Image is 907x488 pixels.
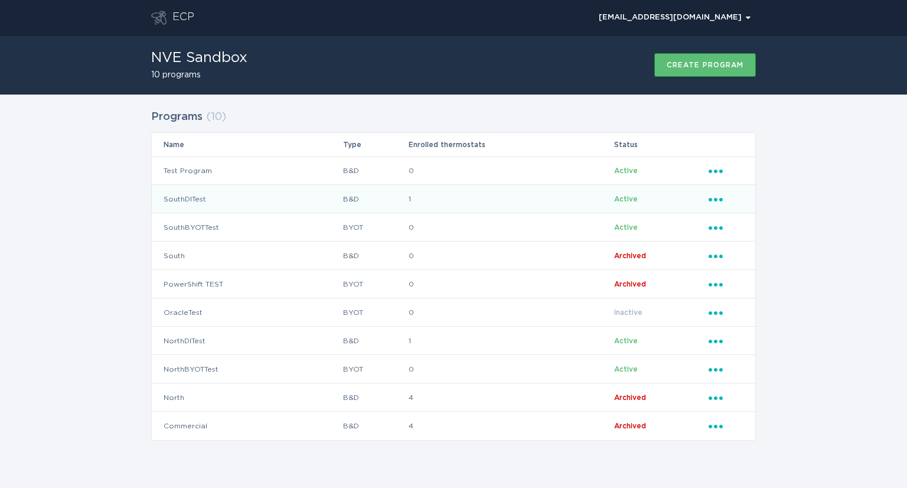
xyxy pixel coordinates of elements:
span: ( 10 ) [206,112,226,122]
td: 0 [408,298,614,327]
span: Inactive [614,309,642,316]
div: Popover menu [709,249,743,262]
div: Popover menu [709,419,743,432]
td: B&D [342,412,408,440]
div: Popover menu [709,221,743,234]
td: PowerShift TEST [152,270,342,298]
tr: 8198219c6da24ec286c291abafba40da [152,327,755,355]
td: B&D [342,157,408,185]
button: Open user account details [593,9,756,27]
h2: Programs [151,106,203,128]
div: Popover menu [709,193,743,206]
span: Active [614,337,638,344]
div: Popover menu [709,278,743,291]
div: Create program [667,61,743,69]
td: 4 [408,412,614,440]
td: B&D [342,327,408,355]
td: NorthDITest [152,327,342,355]
td: 0 [408,355,614,383]
tr: d3ebbe26646c42a587ebc76e3d10c38b [152,270,755,298]
div: Popover menu [709,306,743,319]
td: Commercial [152,412,342,440]
tr: 83377a20e7264d7bae746b314e85a0ee [152,355,755,383]
div: [EMAIL_ADDRESS][DOMAIN_NAME] [599,14,751,21]
span: Archived [614,394,646,401]
th: Name [152,133,342,157]
td: 1 [408,327,614,355]
tr: 42761ba875c643c9a42209b7258b2ec5 [152,242,755,270]
div: Popover menu [709,164,743,177]
button: Create program [654,53,756,77]
td: OracleTest [152,298,342,327]
tr: 628d02043c56473e9ef05a6774d164d6 [152,298,755,327]
tr: 116e07f7915c4c4a9324842179135979 [152,383,755,412]
td: B&D [342,185,408,213]
td: 1 [408,185,614,213]
td: SouthBYOTTest [152,213,342,242]
div: Popover menu [709,334,743,347]
td: BYOT [342,355,408,383]
td: NorthBYOTTest [152,355,342,383]
th: Enrolled thermostats [408,133,614,157]
div: ECP [172,11,194,25]
td: BYOT [342,270,408,298]
h2: 10 programs [151,71,247,79]
td: BYOT [342,213,408,242]
td: 0 [408,270,614,298]
td: 0 [408,242,614,270]
td: BYOT [342,298,408,327]
td: South [152,242,342,270]
td: 0 [408,213,614,242]
td: North [152,383,342,412]
tr: db1a91d69cd64bd4af200559586165b5 [152,213,755,242]
span: Active [614,196,638,203]
div: Popover menu [593,9,756,27]
tr: 4b12f45bbec648bb849041af0e128f2c [152,412,755,440]
span: Archived [614,281,646,288]
td: Test Program [152,157,342,185]
td: 0 [408,157,614,185]
tr: fc965d71b8e644e187efd24587ccd12c [152,157,755,185]
span: Active [614,167,638,174]
h1: NVE Sandbox [151,51,247,65]
span: Active [614,224,638,231]
tr: Table Headers [152,133,755,157]
td: 4 [408,383,614,412]
td: B&D [342,383,408,412]
td: SouthDITest [152,185,342,213]
button: Go to dashboard [151,11,167,25]
td: B&D [342,242,408,270]
span: Archived [614,422,646,430]
span: Archived [614,252,646,259]
tr: 8a10b352683d4066856916e58640d313 [152,185,755,213]
span: Active [614,366,638,373]
th: Type [342,133,408,157]
th: Status [614,133,708,157]
div: Popover menu [709,363,743,376]
div: Popover menu [709,391,743,404]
